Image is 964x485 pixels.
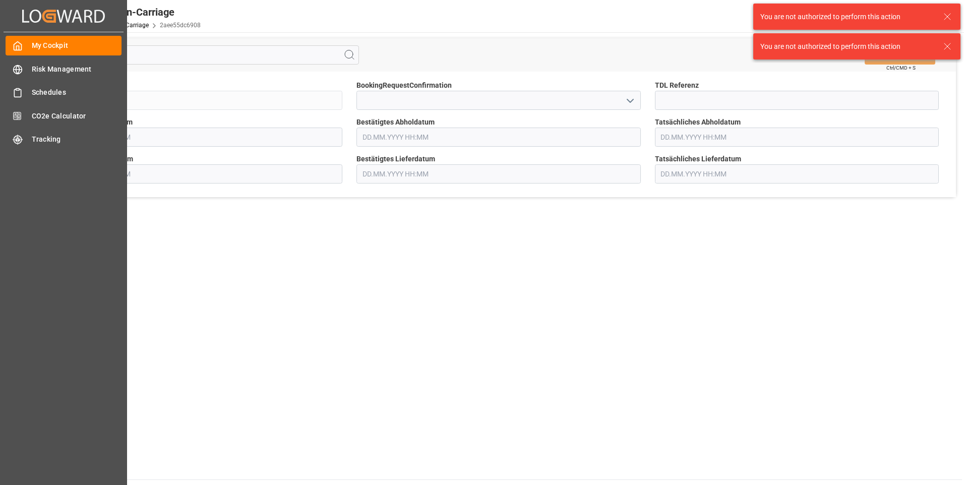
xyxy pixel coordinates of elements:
[32,111,122,122] span: CO2e Calculator
[6,130,122,149] a: Tracking
[655,164,939,184] input: DD.MM.YYYY HH:MM
[356,164,640,184] input: DD.MM.YYYY HH:MM
[58,164,342,184] input: DD.MM.YYYY HH:MM
[356,117,435,128] span: Bestätigtes Abholdatum
[6,36,122,55] a: My Cockpit
[886,64,916,72] span: Ctrl/CMD + S
[32,87,122,98] span: Schedules
[356,80,452,91] span: BookingRequestConfirmation
[32,40,122,51] span: My Cockpit
[6,106,122,126] a: CO2e Calculator
[58,128,342,147] input: DD.MM.YYYY HH:MM
[655,128,939,147] input: DD.MM.YYYY HH:MM
[356,154,435,164] span: Bestätigtes Lieferdatum
[655,80,699,91] span: TDL Referenz
[760,12,934,22] div: You are not authorized to perform this action
[46,45,359,65] input: Search Fields
[356,128,640,147] input: DD.MM.YYYY HH:MM
[622,93,637,108] button: open menu
[6,59,122,79] a: Risk Management
[655,117,741,128] span: Tatsächliches Abholdatum
[32,64,122,75] span: Risk Management
[655,154,741,164] span: Tatsächliches Lieferdatum
[6,83,122,102] a: Schedules
[32,134,122,145] span: Tracking
[760,41,934,52] div: You are not authorized to perform this action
